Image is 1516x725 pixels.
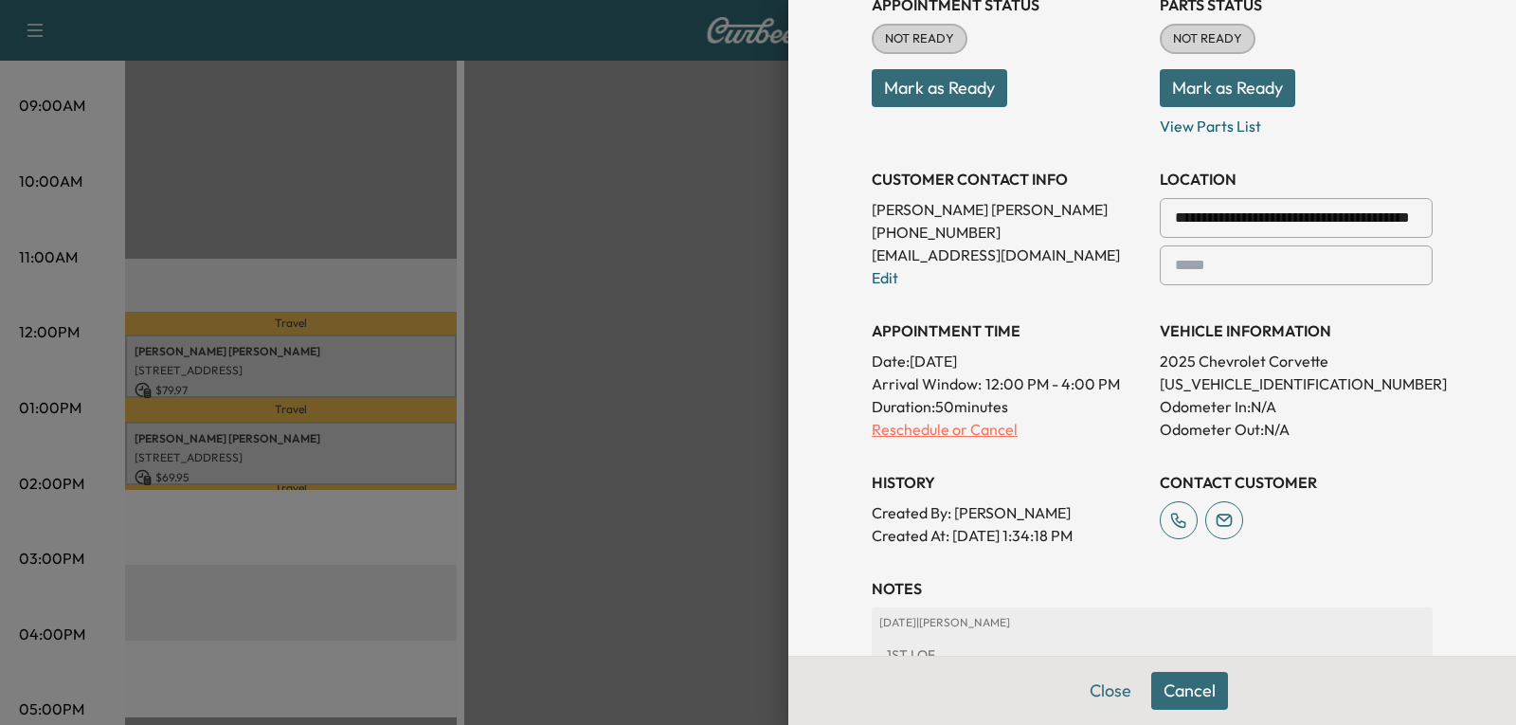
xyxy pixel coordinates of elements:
[1160,471,1433,494] h3: CONTACT CUSTOMER
[872,372,1145,395] p: Arrival Window:
[872,198,1145,221] p: [PERSON_NAME] [PERSON_NAME]
[872,221,1145,244] p: [PHONE_NUMBER]
[872,350,1145,372] p: Date: [DATE]
[1160,69,1295,107] button: Mark as Ready
[874,29,966,48] span: NOT READY
[985,372,1120,395] span: 12:00 PM - 4:00 PM
[872,69,1007,107] button: Mark as Ready
[872,268,898,287] a: Edit
[872,524,1145,547] p: Created At : [DATE] 1:34:18 PM
[1160,350,1433,372] p: 2025 Chevrolet Corvette
[1160,372,1433,395] p: [US_VEHICLE_IDENTIFICATION_NUMBER]
[1162,29,1254,48] span: NOT READY
[872,577,1433,600] h3: NOTES
[1160,418,1433,441] p: Odometer Out: N/A
[1160,168,1433,190] h3: LOCATION
[872,471,1145,494] h3: History
[879,615,1425,630] p: [DATE] | [PERSON_NAME]
[1151,672,1228,710] button: Cancel
[1160,395,1433,418] p: Odometer In: N/A
[872,418,1145,441] p: Reschedule or Cancel
[1160,107,1433,137] p: View Parts List
[872,168,1145,190] h3: CUSTOMER CONTACT INFO
[879,638,1425,672] div: 1ST LOF
[872,319,1145,342] h3: APPOINTMENT TIME
[1160,319,1433,342] h3: VEHICLE INFORMATION
[1077,672,1144,710] button: Close
[872,501,1145,524] p: Created By : [PERSON_NAME]
[872,395,1145,418] p: Duration: 50 minutes
[872,244,1145,266] p: [EMAIL_ADDRESS][DOMAIN_NAME]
